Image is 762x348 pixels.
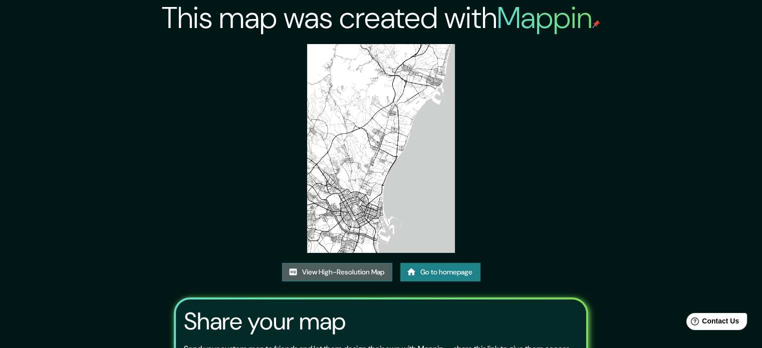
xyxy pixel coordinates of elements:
a: Go to homepage [400,263,480,281]
h3: Share your map [184,307,346,335]
img: created-map [307,44,455,253]
iframe: Help widget launcher [673,309,751,337]
a: View High-Resolution Map [282,263,392,281]
img: mappin-pin [592,20,600,28]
